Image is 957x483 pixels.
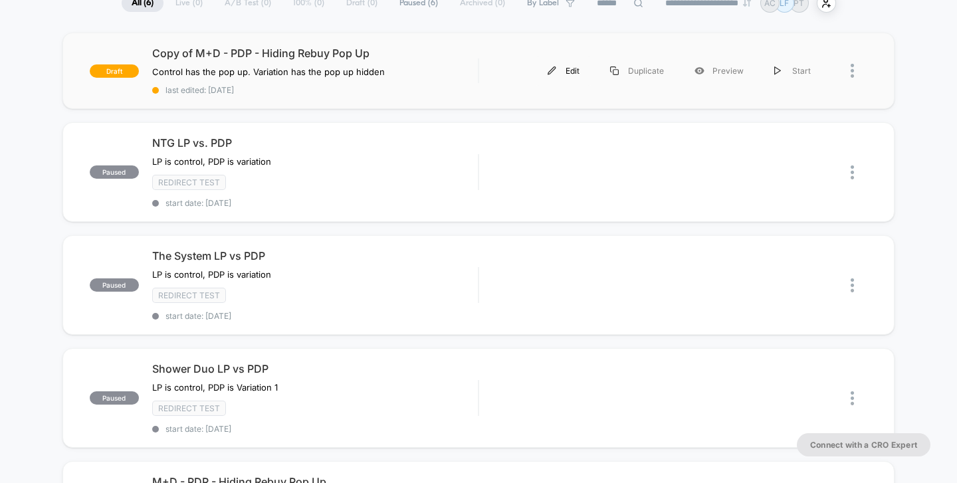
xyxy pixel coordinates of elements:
span: Shower Duo LP vs PDP [152,362,478,375]
span: Redirect Test [152,288,226,303]
img: menu [548,66,556,75]
span: start date: [DATE] [152,311,478,321]
div: Edit [532,56,595,86]
span: paused [90,278,139,292]
span: Redirect Test [152,175,226,190]
span: NTG LP vs. PDP [152,136,478,149]
div: Duplicate [595,56,679,86]
span: last edited: [DATE] [152,85,478,95]
span: Copy of M+D - PDP - Hiding Rebuy Pop Up [152,47,478,60]
img: menu [774,66,781,75]
div: Preview [679,56,759,86]
img: close [851,278,854,292]
span: LP is control, PDP is variation [152,269,271,280]
span: start date: [DATE] [152,424,478,434]
span: LP is control, PDP is Variation 1 [152,382,278,393]
span: LP is control, PDP is variation [152,156,271,167]
button: Connect with a CRO Expert [797,433,930,456]
span: draft [90,64,139,78]
span: paused [90,391,139,405]
div: Start [759,56,826,86]
span: paused [90,165,139,179]
span: Control has the pop up. Variation has the pop up hidden [152,66,385,77]
img: close [851,391,854,405]
img: close [851,165,854,179]
span: The System LP vs PDP [152,249,478,262]
span: Redirect Test [152,401,226,416]
span: start date: [DATE] [152,198,478,208]
img: menu [610,66,619,75]
img: close [851,64,854,78]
